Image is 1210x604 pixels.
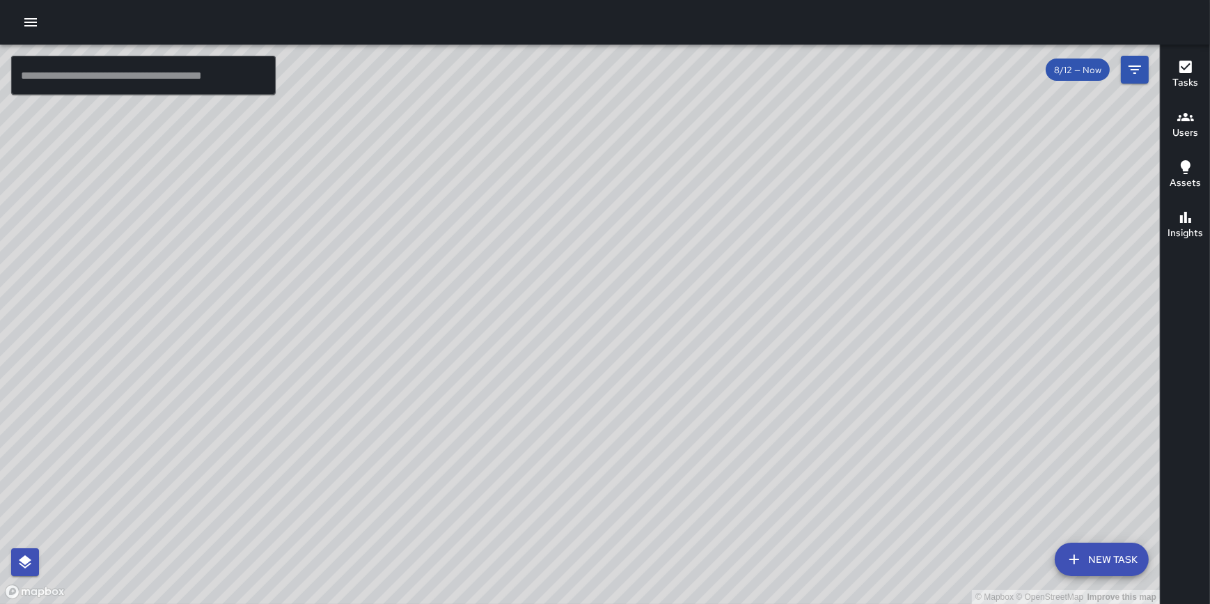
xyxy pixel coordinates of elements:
button: New Task [1055,543,1149,576]
h6: Assets [1170,176,1201,191]
span: 8/12 — Now [1046,64,1110,76]
h6: Users [1172,125,1198,141]
button: Tasks [1161,50,1210,100]
button: Users [1161,100,1210,150]
button: Assets [1161,150,1210,201]
h6: Insights [1168,226,1203,241]
button: Filters [1121,56,1149,84]
button: Insights [1161,201,1210,251]
h6: Tasks [1172,75,1198,91]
